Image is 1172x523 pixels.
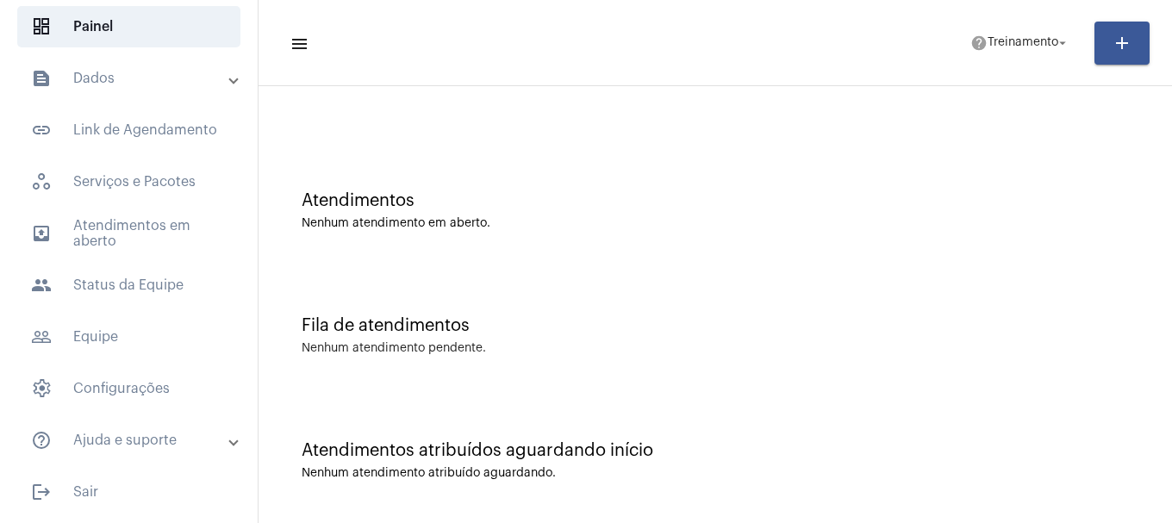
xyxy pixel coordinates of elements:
button: Treinamento [960,26,1081,60]
mat-icon: sidenav icon [31,430,52,451]
div: Nenhum atendimento pendente. [302,342,486,355]
mat-icon: sidenav icon [31,223,52,244]
span: sidenav icon [31,378,52,399]
mat-expansion-panel-header: sidenav iconDados [10,58,258,99]
mat-panel-title: Dados [31,68,230,89]
span: Painel [17,6,240,47]
mat-expansion-panel-header: sidenav iconAjuda e suporte [10,420,258,461]
span: sidenav icon [31,171,52,192]
span: Link de Agendamento [17,109,240,151]
span: Serviços e Pacotes [17,161,240,202]
div: Nenhum atendimento atribuído aguardando. [302,467,1129,480]
mat-icon: add [1112,33,1132,53]
span: sidenav icon [31,16,52,37]
span: Equipe [17,316,240,358]
mat-icon: sidenav icon [31,120,52,140]
span: Status da Equipe [17,265,240,306]
div: Fila de atendimentos [302,316,1129,335]
mat-icon: sidenav icon [31,68,52,89]
div: Atendimentos atribuídos aguardando início [302,441,1129,460]
span: Sair [17,471,240,513]
mat-icon: arrow_drop_down [1055,35,1070,51]
mat-icon: sidenav icon [31,327,52,347]
div: Atendimentos [302,191,1129,210]
span: Treinamento [988,37,1058,49]
mat-panel-title: Ajuda e suporte [31,430,230,451]
span: Atendimentos em aberto [17,213,240,254]
mat-icon: sidenav icon [290,34,307,54]
mat-icon: sidenav icon [31,482,52,502]
div: Nenhum atendimento em aberto. [302,217,1129,230]
mat-icon: help [970,34,988,52]
span: Configurações [17,368,240,409]
mat-icon: sidenav icon [31,275,52,296]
